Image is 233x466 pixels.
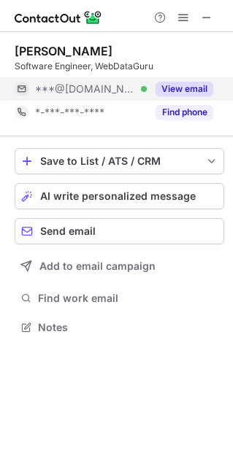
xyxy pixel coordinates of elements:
[15,183,224,209] button: AI write personalized message
[35,82,136,96] span: ***@[DOMAIN_NAME]
[15,317,224,338] button: Notes
[40,190,196,202] span: AI write personalized message
[15,44,112,58] div: [PERSON_NAME]
[38,292,218,305] span: Find work email
[15,148,224,174] button: save-profile-one-click
[39,260,156,272] span: Add to email campaign
[15,60,224,73] div: Software Engineer, WebDataGuru
[15,288,224,308] button: Find work email
[40,225,96,237] span: Send email
[40,155,199,167] div: Save to List / ATS / CRM
[156,105,213,120] button: Reveal Button
[15,218,224,244] button: Send email
[15,9,102,26] img: ContactOut v5.3.10
[38,321,218,334] span: Notes
[15,253,224,279] button: Add to email campaign
[156,82,213,96] button: Reveal Button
